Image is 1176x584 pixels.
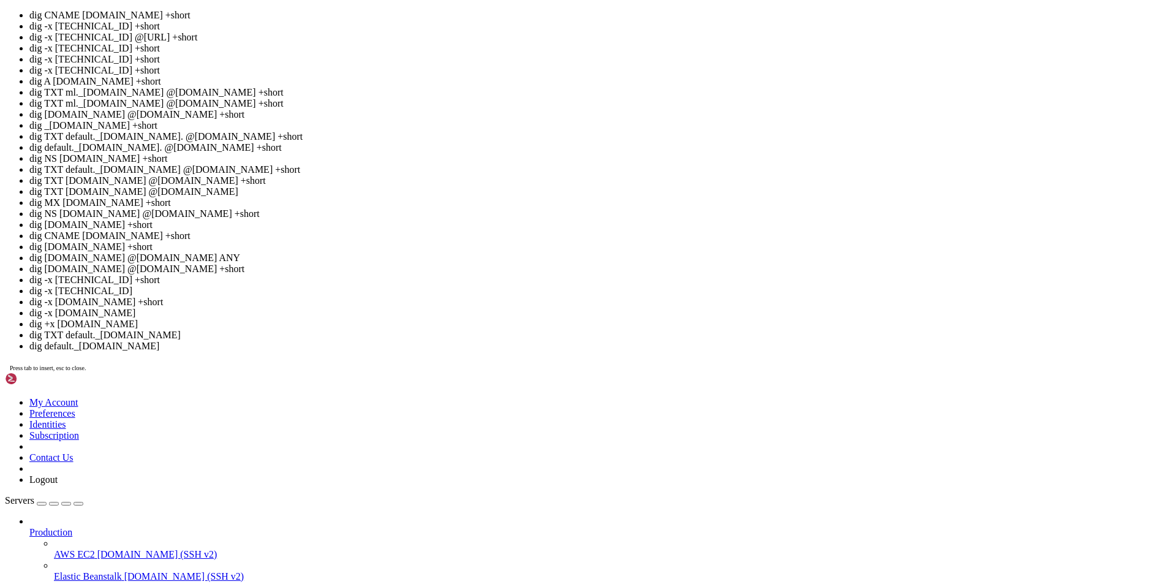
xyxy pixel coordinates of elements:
[29,527,1171,538] a: Production
[29,197,1171,208] li: dig MX [DOMAIN_NAME] +short
[54,571,1171,582] a: Elastic Beanstalk [DOMAIN_NAME] (SSH v2)
[29,98,1171,109] li: dig TXT ml._[DOMAIN_NAME] @[DOMAIN_NAME] +short
[29,76,1171,87] li: dig A [DOMAIN_NAME] +short
[29,430,79,441] a: Subscription
[29,153,1171,164] li: dig NS [DOMAIN_NAME] +short
[29,297,1171,308] li: dig -x [DOMAIN_NAME] +short
[5,245,1017,255] x-row: Run 'do-release-upgrade' to upgrade to it.
[29,65,1171,76] li: dig -x [TECHNICAL_ID] +short
[5,99,1017,109] x-row: Usage of /: 75.3% of 24.44GB Users logged in: 0
[29,164,1171,175] li: dig TXT default._[DOMAIN_NAME] @[DOMAIN_NAME] +short
[5,67,1017,78] x-row: System information as of [DATE]
[5,151,1017,161] x-row: Expanded Security Maintenance for Applications is not enabled.
[29,330,1171,341] li: dig TXT default._[DOMAIN_NAME]
[29,341,1171,352] li: dig default._[DOMAIN_NAME]
[29,175,1171,186] li: dig TXT [DOMAIN_NAME] @[DOMAIN_NAME] +short
[10,365,86,371] span: Press tab to insert, esc to close.
[5,182,1017,192] x-row: To see these additional updates run: apt list --upgradable
[5,286,1017,297] x-row: root@vps130383:~# dig
[5,213,1017,224] x-row: Learn more about enabling ESM Apps service at [URL][DOMAIN_NAME]
[29,208,1171,219] li: dig NS [DOMAIN_NAME] @[DOMAIN_NAME] +short
[54,549,1171,560] a: AWS EC2 [DOMAIN_NAME] (SSH v2)
[5,234,1017,245] x-row: New release '24.04.3 LTS' available.
[5,276,1017,286] x-row: Last login: [DATE] from [TECHNICAL_ID]
[29,286,1171,297] li: dig -x [TECHNICAL_ID]
[29,186,1171,197] li: dig TXT [DOMAIN_NAME] @[DOMAIN_NAME]
[54,538,1171,560] li: AWS EC2 [DOMAIN_NAME] (SSH v2)
[29,397,78,408] a: My Account
[29,131,1171,142] li: dig TXT default._[DOMAIN_NAME]. @[DOMAIN_NAME] +short
[5,373,75,385] img: Shellngn
[29,230,1171,241] li: dig CNAME [DOMAIN_NAME] +short
[124,571,244,582] span: [DOMAIN_NAME] (SSH v2)
[29,32,1171,43] li: dig -x [TECHNICAL_ID] @[URL] +short
[118,286,123,297] div: (22, 27)
[29,21,1171,32] li: dig -x [TECHNICAL_ID] +short
[29,241,1171,252] li: dig [DOMAIN_NAME] +short
[5,119,1017,130] x-row: Swap usage: 37%
[5,88,1017,99] x-row: System load: 0.0 Processes: 130
[29,142,1171,153] li: dig default._[DOMAIN_NAME]. @[DOMAIN_NAME] +short
[54,560,1171,582] li: Elastic Beanstalk [DOMAIN_NAME] (SSH v2)
[29,527,72,537] span: Production
[5,172,1017,182] x-row: 679 updates can be applied immediately.
[5,36,1017,47] x-row: * Management: [URL][DOMAIN_NAME]
[29,319,1171,330] li: dig +x [DOMAIN_NAME]
[29,408,75,419] a: Preferences
[29,10,1171,21] li: dig CNAME [DOMAIN_NAME] +short
[29,109,1171,120] li: dig [DOMAIN_NAME] @[DOMAIN_NAME] +short
[54,571,122,582] span: Elastic Beanstalk
[5,495,83,506] a: Servers
[29,120,1171,131] li: dig _[DOMAIN_NAME] +short
[5,26,1017,36] x-row: * Documentation: [URL][DOMAIN_NAME]
[54,549,95,559] span: AWS EC2
[29,252,1171,264] li: dig [DOMAIN_NAME] @[DOMAIN_NAME] ANY
[29,308,1171,319] li: dig -x [DOMAIN_NAME]
[29,474,58,485] a: Logout
[29,219,1171,230] li: dig [DOMAIN_NAME] +short
[29,264,1171,275] li: dig [DOMAIN_NAME] @[DOMAIN_NAME] +short
[29,275,1171,286] li: dig -x [TECHNICAL_ID] +short
[5,5,1017,15] x-row: Welcome to Ubuntu 22.04.5 LTS (GNU/Linux 5.15.0-139-generic x86_64)
[5,47,1017,57] x-row: * Support: [URL][DOMAIN_NAME]
[5,109,1017,119] x-row: Memory usage: 24% IPv4 address for eth0: [TECHNICAL_ID]
[97,549,217,559] span: [DOMAIN_NAME] (SSH v2)
[29,43,1171,54] li: dig -x [TECHNICAL_ID] +short
[29,87,1171,98] li: dig TXT ml._[DOMAIN_NAME] @[DOMAIN_NAME] +short
[5,203,1017,213] x-row: 38 additional security updates can be applied with ESM Apps.
[5,495,34,506] span: Servers
[29,452,73,463] a: Contact Us
[29,419,66,430] a: Identities
[29,54,1171,65] li: dig -x [TECHNICAL_ID] +short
